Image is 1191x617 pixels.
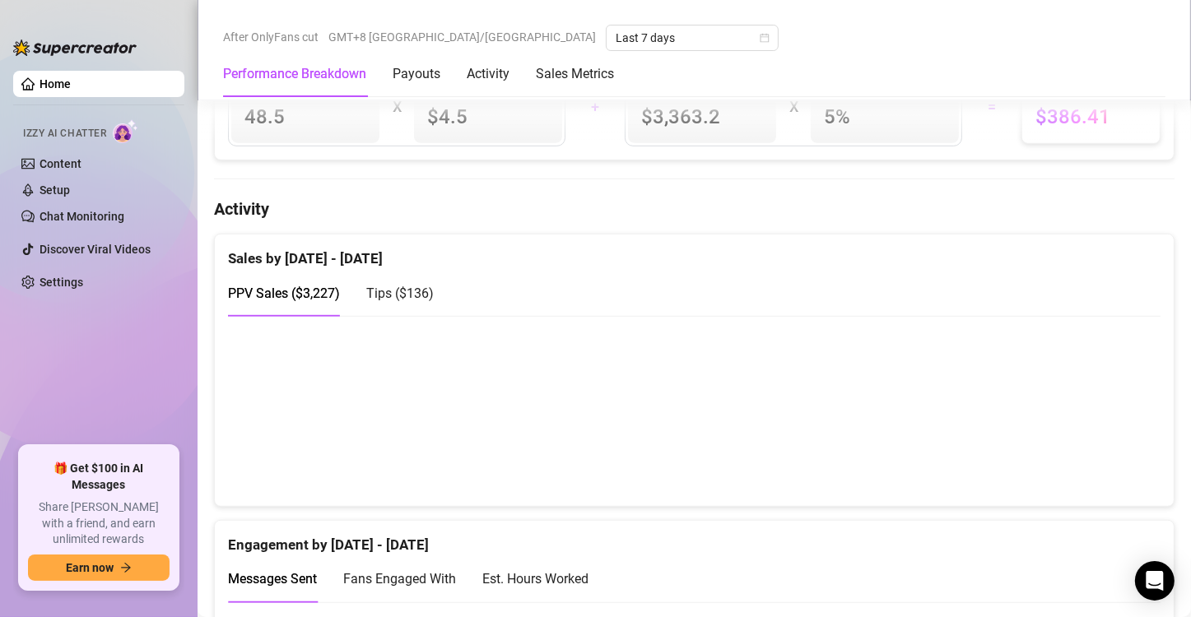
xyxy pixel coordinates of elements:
span: Messages Sent [228,571,317,587]
span: PPV Sales ( $3,227 ) [228,285,340,301]
span: $3,363.2 [641,104,763,130]
span: $386.41 [1035,104,1147,130]
a: Content [40,157,81,170]
span: GMT+8 [GEOGRAPHIC_DATA]/[GEOGRAPHIC_DATA] [328,25,596,49]
span: Tips ( $136 ) [366,285,434,301]
div: Activity [467,64,509,84]
a: Chat Monitoring [40,210,124,223]
span: 5 % [824,104,946,130]
div: Payouts [393,64,440,84]
a: Home [40,77,71,90]
div: Performance Breakdown [223,64,366,84]
span: After OnlyFans cut [223,25,319,49]
div: X [393,94,401,120]
div: = [972,94,1012,120]
div: Engagement by [DATE] - [DATE] [228,521,1161,556]
span: Last 7 days [616,26,769,50]
span: Earn now [66,561,114,574]
span: calendar [760,33,770,43]
div: Est. Hours Worked [482,568,589,589]
button: Earn nowarrow-right [28,554,170,581]
div: Sales Metrics [536,64,614,84]
span: Fans Engaged With [343,571,456,587]
h4: Activity [214,197,1175,220]
div: X [789,94,798,120]
span: 48.5 [244,104,366,130]
div: Open Intercom Messenger [1135,561,1175,601]
img: AI Chatter [113,119,138,143]
img: logo-BBDzfeDw.svg [13,39,137,56]
a: Setup [40,183,70,197]
span: Izzy AI Chatter [23,126,106,141]
div: + [575,94,615,120]
span: $4.5 [427,104,549,130]
a: Settings [40,276,83,289]
span: Share [PERSON_NAME] with a friend, and earn unlimited rewards [28,499,170,548]
a: Discover Viral Videos [40,243,151,256]
span: 🎁 Get $100 in AI Messages [28,461,170,493]
span: arrow-right [120,562,132,573]
div: Sales by [DATE] - [DATE] [228,234,1161,270]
